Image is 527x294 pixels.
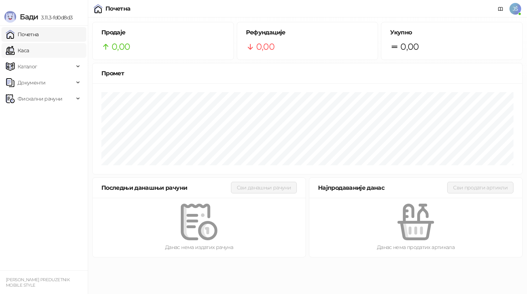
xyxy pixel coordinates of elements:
[6,27,39,42] a: Почетна
[256,40,274,54] span: 0,00
[4,11,16,23] img: Logo
[101,183,231,192] div: Последњи данашњи рачуни
[112,40,130,54] span: 0,00
[400,40,419,54] span: 0,00
[447,182,513,193] button: Сви продати артикли
[6,43,29,58] a: Каса
[105,6,131,12] div: Почетна
[101,28,225,37] h5: Продаје
[321,243,511,251] div: Данас нема продатих артикала
[495,3,507,15] a: Документација
[38,14,72,21] span: 3.11.3-fd0d8d3
[6,277,70,288] small: [PERSON_NAME] PREDUZETNIK MOBILE STYLE
[20,12,38,21] span: Бади
[246,28,369,37] h5: Рефундације
[101,69,513,78] div: Промет
[390,28,513,37] h5: Укупно
[18,91,62,106] span: Фискални рачуни
[18,75,45,90] span: Документи
[318,183,447,192] div: Најпродаваније данас
[104,243,294,251] div: Данас нема издатих рачуна
[231,182,297,193] button: Сви данашњи рачуни
[18,59,37,74] span: Каталог
[509,3,521,15] span: JŠ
